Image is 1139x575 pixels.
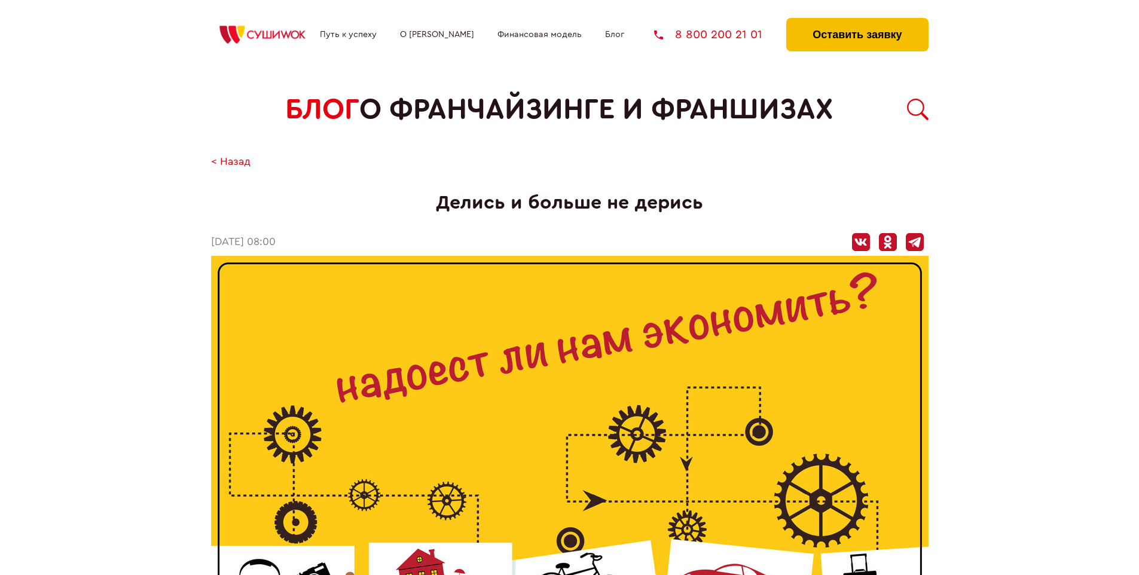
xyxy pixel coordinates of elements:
[605,30,624,39] a: Блог
[786,18,928,51] button: Оставить заявку
[211,192,929,214] h1: Делись и больше не дерись
[359,93,833,126] span: о франчайзинге и франшизах
[320,30,377,39] a: Путь к успеху
[497,30,582,39] a: Финансовая модель
[285,93,359,126] span: БЛОГ
[675,29,762,41] span: 8 800 200 21 01
[654,29,762,41] a: 8 800 200 21 01
[400,30,474,39] a: О [PERSON_NAME]
[211,156,251,169] a: < Назад
[211,236,276,249] time: [DATE] 08:00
